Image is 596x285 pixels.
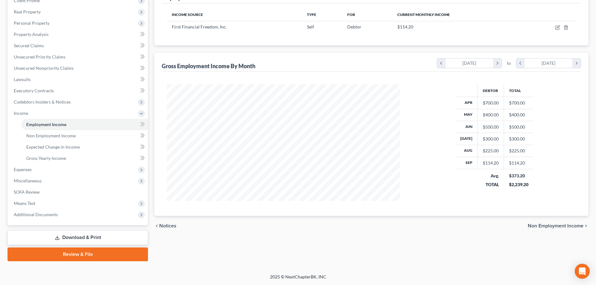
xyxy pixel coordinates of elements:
th: [DATE] [455,133,478,145]
div: $2,239.20 [509,181,528,188]
i: chevron_left [516,59,525,68]
th: Apr [455,97,478,109]
span: Real Property [14,9,41,14]
a: SOFA Review [9,186,148,198]
div: Avg. [483,173,499,179]
td: $400.00 [504,109,533,121]
div: $373.20 [509,173,528,179]
div: $400.00 [483,112,499,118]
div: [DATE] [446,59,493,68]
span: Personal Property [14,20,49,26]
span: Type [307,12,316,17]
span: Non Employment Income [26,133,76,138]
div: $300.00 [483,136,499,142]
a: Property Analysis [9,29,148,40]
td: $225.00 [504,145,533,157]
span: Self [307,24,314,29]
span: Employment Income [26,122,66,127]
a: Download & Print [8,230,148,245]
span: Additional Documents [14,212,58,217]
span: Secured Claims [14,43,44,48]
span: Executory Contracts [14,88,54,93]
th: Jun [455,121,478,133]
td: $500.00 [504,121,533,133]
span: SOFA Review [14,189,40,195]
th: Sep [455,157,478,169]
th: Total [504,84,533,97]
span: Lawsuits [14,77,31,82]
span: Notices [159,223,176,228]
td: $700.00 [504,97,533,109]
span: Current Monthly Income [397,12,450,17]
button: chevron_left Notices [154,223,176,228]
a: Gross Yearly Income [21,153,148,164]
div: 2025 © NextChapterBK, INC [120,274,476,285]
div: Gross Employment Income By Month [162,62,255,70]
a: Unsecured Priority Claims [9,51,148,63]
div: $225.00 [483,148,499,154]
div: [DATE] [525,59,573,68]
span: $114.20 [397,24,413,29]
span: Unsecured Nonpriority Claims [14,65,74,71]
button: Non Employment Income chevron_right [528,223,588,228]
span: Gross Yearly Income [26,155,66,161]
span: Codebtors Insiders & Notices [14,99,71,104]
span: Property Analysis [14,32,48,37]
i: chevron_right [583,223,588,228]
a: Review & File [8,247,148,261]
span: Debtor [347,24,361,29]
th: May [455,109,478,121]
a: Executory Contracts [9,85,148,96]
span: Expenses [14,167,32,172]
span: Expected Change in Income [26,144,80,150]
span: Non Employment Income [528,223,583,228]
i: chevron_right [493,59,502,68]
i: chevron_right [572,59,581,68]
div: TOTAL [483,181,499,188]
td: $114.20 [504,157,533,169]
span: Miscellaneous [14,178,42,183]
span: Income Source [172,12,203,17]
a: Non Employment Income [21,130,148,141]
td: $300.00 [504,133,533,145]
div: Open Intercom Messenger [575,264,590,279]
span: For [347,12,355,17]
i: chevron_left [154,223,159,228]
div: $700.00 [483,100,499,106]
span: Income [14,110,28,116]
div: $114.20 [483,160,499,166]
div: $500.00 [483,124,499,130]
a: Employment Income [21,119,148,130]
span: Unsecured Priority Claims [14,54,65,59]
a: Unsecured Nonpriority Claims [9,63,148,74]
th: Aug [455,145,478,157]
span: Means Test [14,201,35,206]
span: to [507,60,511,66]
i: chevron_left [437,59,446,68]
span: First Financial Freedom, Inc. [172,24,227,29]
a: Secured Claims [9,40,148,51]
a: Expected Change in Income [21,141,148,153]
th: Debtor [478,84,504,97]
a: Lawsuits [9,74,148,85]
